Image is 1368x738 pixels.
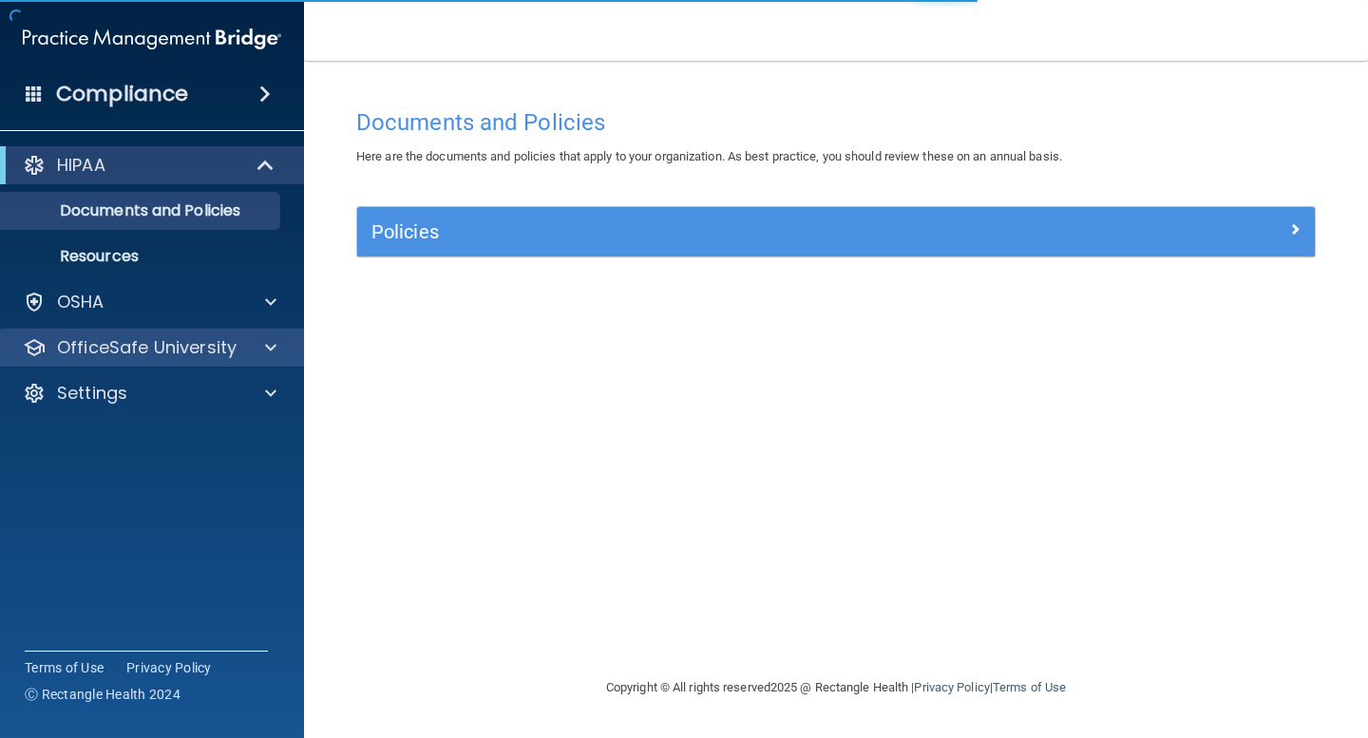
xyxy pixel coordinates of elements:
[23,20,281,58] img: PMB logo
[23,154,275,177] a: HIPAA
[57,154,105,177] p: HIPAA
[371,221,1061,242] h5: Policies
[356,149,1062,163] span: Here are the documents and policies that apply to your organization. As best practice, you should...
[356,110,1316,135] h4: Documents and Policies
[25,685,180,704] span: Ⓒ Rectangle Health 2024
[371,217,1301,247] a: Policies
[914,680,989,694] a: Privacy Policy
[57,291,104,313] p: OSHA
[993,680,1066,694] a: Terms of Use
[57,336,237,359] p: OfficeSafe University
[12,247,272,266] p: Resources
[12,201,272,220] p: Documents and Policies
[57,382,127,405] p: Settings
[489,657,1183,718] div: Copyright © All rights reserved 2025 @ Rectangle Health | |
[23,336,276,359] a: OfficeSafe University
[25,658,104,677] a: Terms of Use
[23,382,276,405] a: Settings
[23,291,276,313] a: OSHA
[56,81,188,107] h4: Compliance
[126,658,212,677] a: Privacy Policy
